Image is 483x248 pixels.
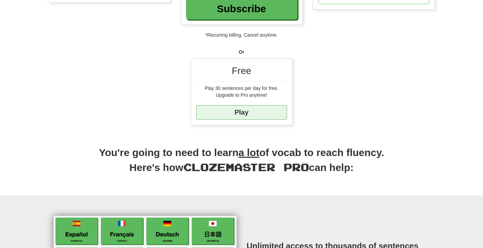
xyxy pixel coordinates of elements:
u: a lot [239,147,260,158]
span: Clozemaster Pro [183,161,309,173]
div: Upgrade to Pro anytime! [196,92,287,98]
h2: You're going to need to learn of vocab to reach fluency. Here's how can help: [48,146,435,182]
div: Play 30 sentences per day for free. [196,85,287,92]
strong: Or [239,49,244,55]
a: Play [196,105,287,120]
div: Free [196,64,287,81]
